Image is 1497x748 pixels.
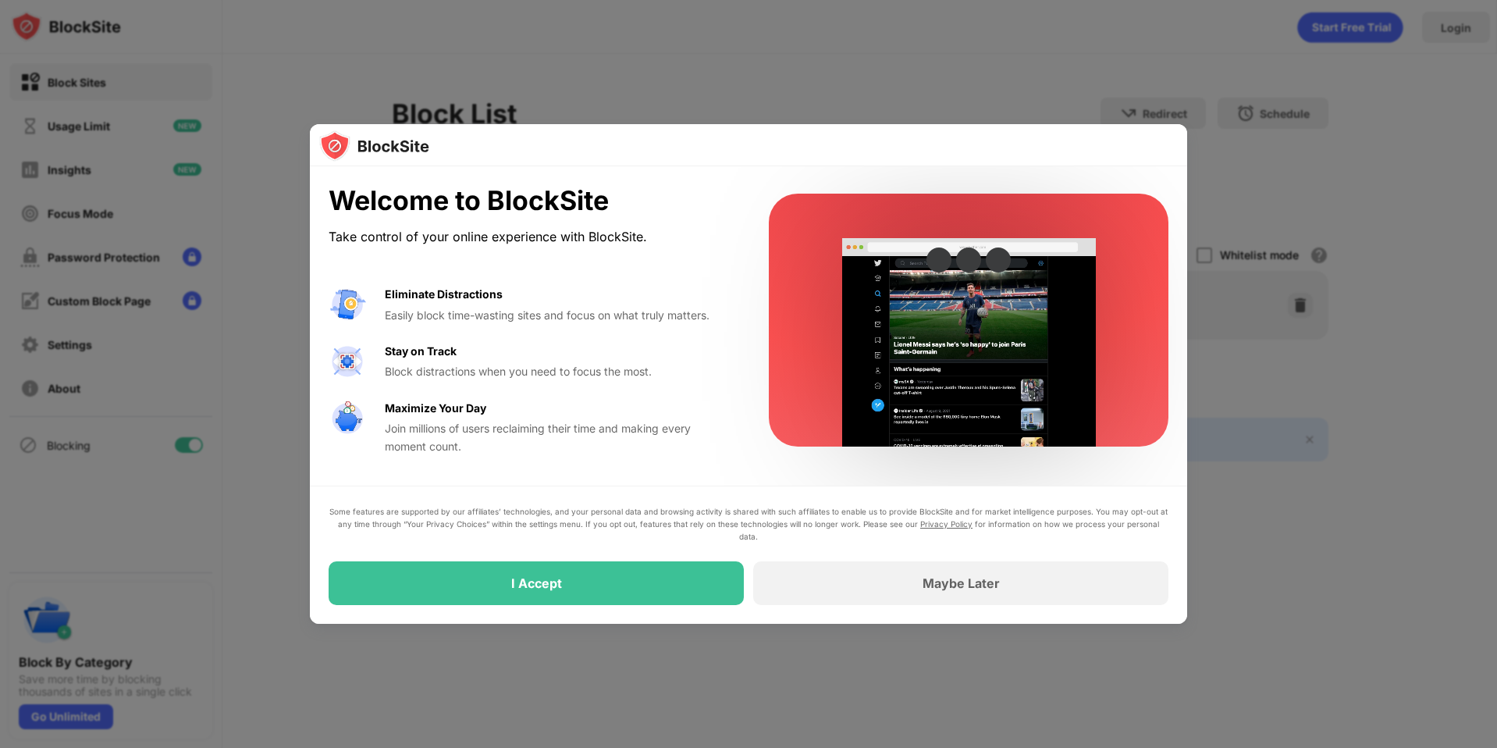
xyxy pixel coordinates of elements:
[385,420,731,455] div: Join millions of users reclaiming their time and making every moment count.
[385,286,503,303] div: Eliminate Distractions
[385,343,457,360] div: Stay on Track
[329,226,731,248] div: Take control of your online experience with BlockSite.
[329,505,1168,543] div: Some features are supported by our affiliates’ technologies, and your personal data and browsing ...
[920,519,973,529] a: Privacy Policy
[385,307,731,324] div: Easily block time-wasting sites and focus on what truly matters.
[385,400,486,417] div: Maximize Your Day
[1176,16,1481,198] iframe: Sign in with Google Dialog
[511,575,562,591] div: I Accept
[329,286,366,323] img: value-avoid-distractions.svg
[923,575,1000,591] div: Maybe Later
[385,363,731,380] div: Block distractions when you need to focus the most.
[319,130,429,162] img: logo-blocksite.svg
[329,400,366,437] img: value-safe-time.svg
[329,185,731,217] div: Welcome to BlockSite
[329,343,366,380] img: value-focus.svg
